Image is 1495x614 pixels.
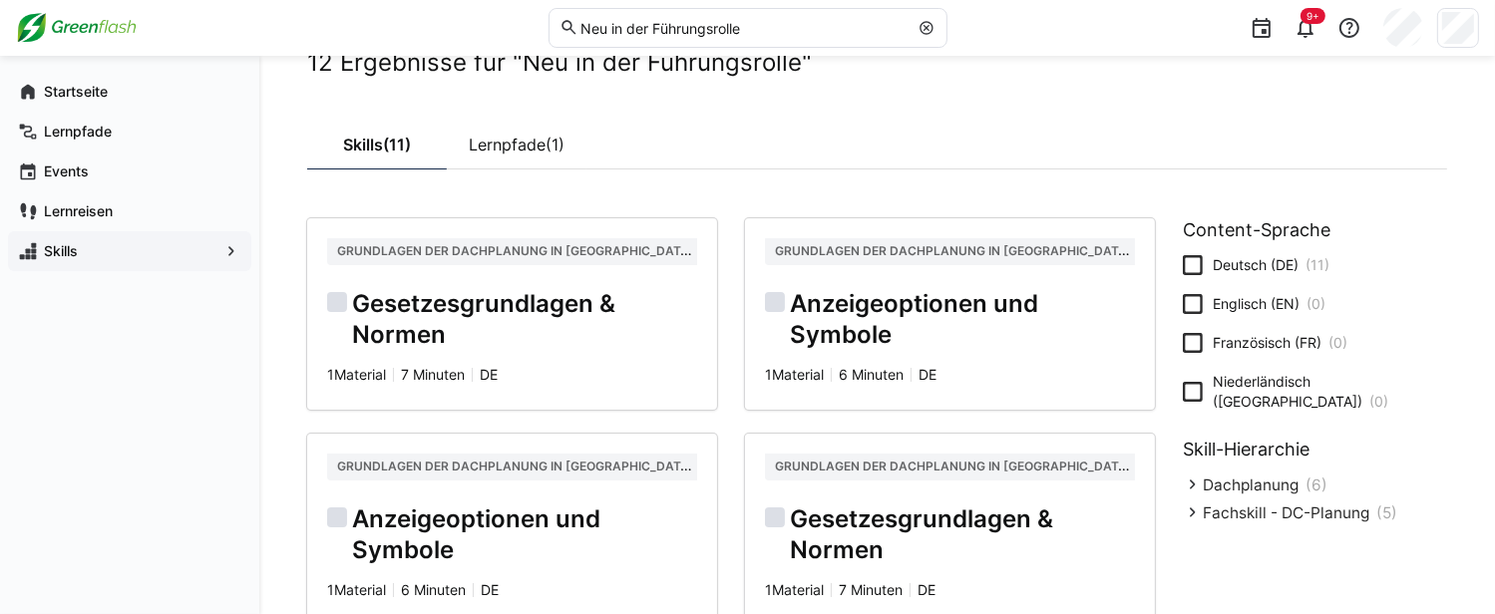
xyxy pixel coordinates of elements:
span: (1) [546,137,564,153]
span: Deutsch (DE) [1213,255,1329,275]
span: 6 Minuten [839,366,904,383]
h3: Content-Sprache [1183,218,1447,241]
span: Grundlagen der Dachplanung in [GEOGRAPHIC_DATA] [775,241,1132,258]
span: Niederländisch ([GEOGRAPHIC_DATA]) [1213,372,1447,412]
span: (6) [1306,475,1327,494]
h2: Anzeigeoptionen und Symbole [327,504,697,566]
h2: 12 Ergebnisse für "Neu in der Führungsrolle" [307,48,1447,78]
span: de [481,581,499,598]
span: 9+ [1307,10,1319,22]
span: Dachplanung [1203,475,1299,494]
h2: Gesetzesgrundlagen & Normen [765,504,1135,566]
h2: Gesetzesgrundlagen & Normen [327,289,697,351]
span: de [918,581,935,598]
a: Skills(11) [307,120,447,169]
span: Grundlagen der Dachplanung in [GEOGRAPHIC_DATA] [337,457,694,473]
span: (0) [1307,295,1325,312]
span: (11) [1306,256,1329,273]
span: de [919,366,936,383]
span: 1 Material [765,581,824,598]
span: 7 Minuten [401,366,465,383]
span: Grundlagen der Dachplanung in [GEOGRAPHIC_DATA] [337,241,694,258]
span: de [480,366,498,383]
span: 7 Minuten [839,581,903,598]
h3: Skill-Hierarchie [1183,438,1447,460]
span: 6 Minuten [401,581,466,598]
span: Fachskill - DC-Planung [1203,503,1369,522]
h2: Anzeigeoptionen und Symbole [765,289,1135,351]
input: Skills und Lernpfade durchsuchen… [578,19,908,37]
span: (0) [1328,334,1347,351]
span: Englisch (EN) [1213,294,1325,314]
span: (0) [1369,393,1388,410]
span: (5) [1376,503,1397,522]
span: Französisch (FR) [1213,333,1347,353]
span: Grundlagen der Dachplanung in [GEOGRAPHIC_DATA] [775,457,1132,473]
span: 1 Material [765,366,824,383]
span: (11) [383,137,411,153]
a: Lernpfade(1) [447,120,586,169]
span: 1 Material [327,366,386,383]
span: 1 Material [327,581,386,598]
